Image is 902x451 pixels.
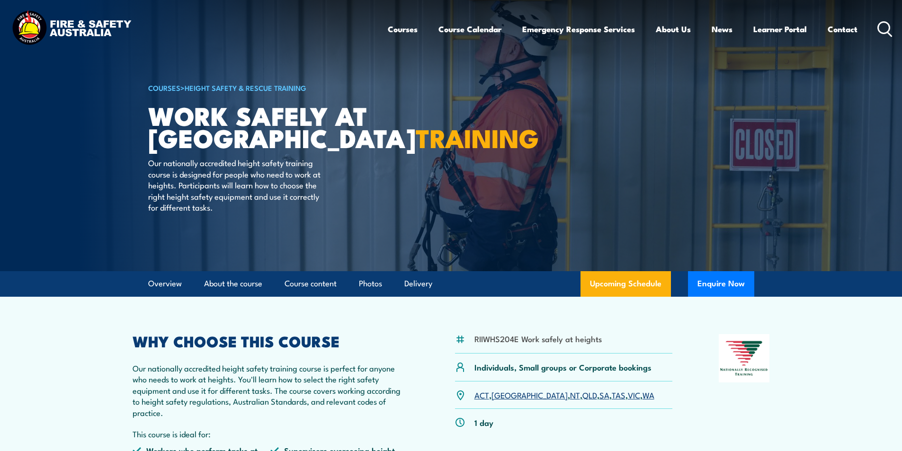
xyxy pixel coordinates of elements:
[474,362,652,372] p: Individuals, Small groups or Corporate bookings
[133,363,409,418] p: Our nationally accredited height safety training course is perfect for anyone who needs to work a...
[491,389,568,400] a: [GEOGRAPHIC_DATA]
[522,17,635,42] a: Emergency Response Services
[148,82,382,93] h6: >
[712,17,732,42] a: News
[148,157,321,212] p: Our nationally accredited height safety training course is designed for people who need to work a...
[628,389,640,400] a: VIC
[285,271,337,296] a: Course content
[656,17,691,42] a: About Us
[148,82,180,93] a: COURSES
[828,17,857,42] a: Contact
[719,334,770,382] img: Nationally Recognised Training logo.
[416,117,539,157] strong: TRAINING
[570,389,580,400] a: NT
[185,82,306,93] a: Height Safety & Rescue Training
[582,389,597,400] a: QLD
[204,271,262,296] a: About the course
[404,271,432,296] a: Delivery
[580,271,671,297] a: Upcoming Schedule
[643,389,654,400] a: WA
[688,271,754,297] button: Enquire Now
[612,389,625,400] a: TAS
[753,17,807,42] a: Learner Portal
[388,17,418,42] a: Courses
[474,417,493,428] p: 1 day
[599,389,609,400] a: SA
[474,389,489,400] a: ACT
[438,17,501,42] a: Course Calendar
[474,333,602,344] li: RIIWHS204E Work safely at heights
[133,428,409,439] p: This course is ideal for:
[359,271,382,296] a: Photos
[474,389,654,400] p: , , , , , , ,
[148,271,182,296] a: Overview
[148,104,382,148] h1: Work Safely at [GEOGRAPHIC_DATA]
[133,334,409,347] h2: WHY CHOOSE THIS COURSE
